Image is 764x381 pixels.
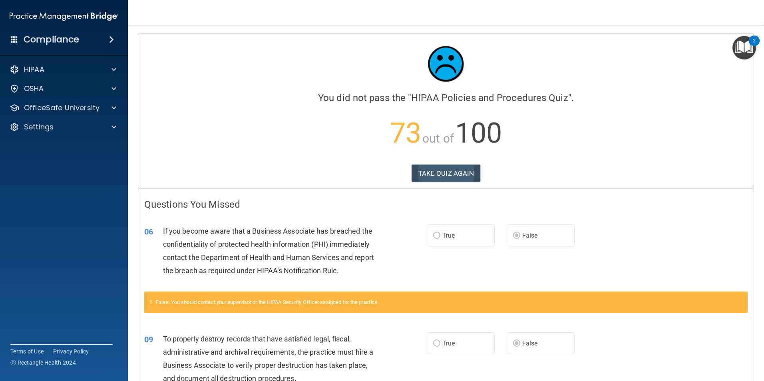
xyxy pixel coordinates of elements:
span: 73 [390,117,421,149]
button: TAKE QUIZ AGAIN [412,165,481,182]
span: 100 [455,117,502,149]
span: 06 [144,227,153,236]
span: 09 [144,335,153,344]
input: False [513,233,520,239]
span: Ⓒ Rectangle Health 2024 [10,359,76,367]
p: HIPAA [24,65,44,74]
a: Terms of Use [10,347,44,355]
div: 2 [753,41,756,51]
span: False [522,232,538,239]
p: Settings [24,122,54,132]
input: False [513,341,520,347]
a: OSHA [10,84,116,93]
button: Open Resource Center, 2 new notifications [732,36,756,60]
a: Settings [10,122,116,132]
input: True [433,233,440,239]
img: PMB logo [10,8,118,24]
span: If you become aware that a Business Associate has breached the confidentiality of protected healt... [163,227,374,275]
span: False [522,339,538,347]
p: OfficeSafe University [24,103,99,113]
input: True [433,341,440,347]
p: OSHA [24,84,44,93]
a: HIPAA [10,65,116,74]
h4: Compliance [24,34,79,45]
h4: You did not pass the " ". [144,93,748,103]
a: OfficeSafe University [10,103,116,113]
span: HIPAA Policies and Procedures Quiz [411,92,568,103]
span: True [442,232,455,239]
a: Privacy Policy [53,347,89,355]
iframe: Drift Widget Chat Controller [724,326,754,356]
img: sad_face.ecc698e2.jpg [422,40,470,88]
span: True [442,339,455,347]
span: False. You should contact your supervisor or the HIPAA Security Officer assigned for the practice. [156,299,379,305]
h4: Questions You Missed [144,199,748,210]
span: out of [422,131,454,145]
